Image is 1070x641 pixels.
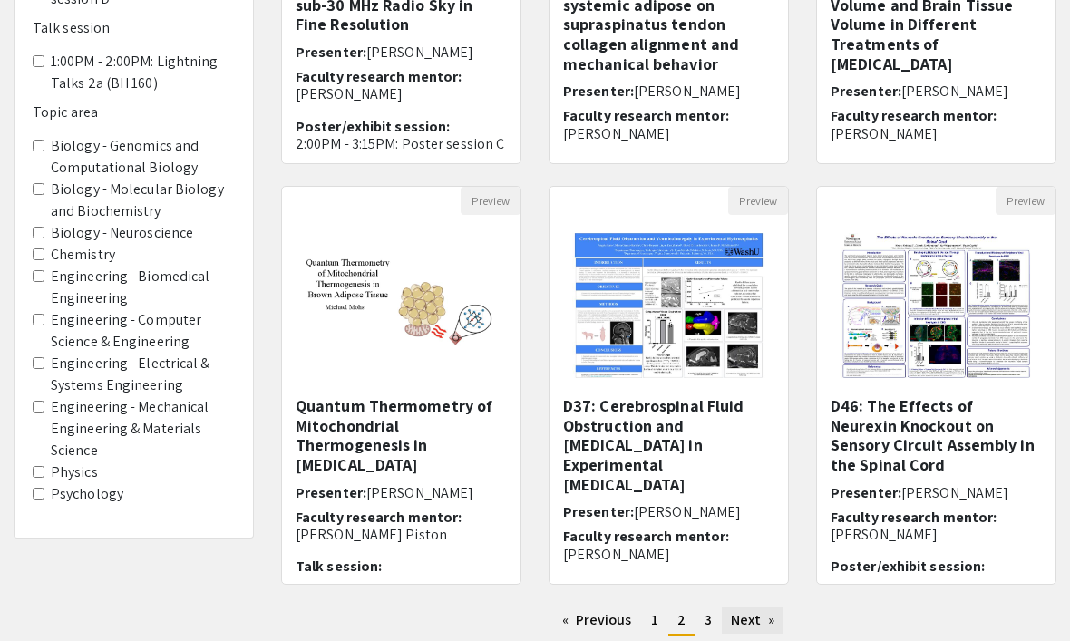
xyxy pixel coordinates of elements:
[563,396,774,494] h5: D37: Cerebrospinal Fluid Obstruction and [MEDICAL_DATA] in Experimental [MEDICAL_DATA]
[461,187,520,215] button: Preview
[722,607,784,634] a: Next page
[51,309,235,353] label: Engineering - Computer Science & Engineering
[705,610,712,629] span: 3
[563,83,774,100] h6: Presenter:
[901,82,1008,101] span: [PERSON_NAME]
[281,186,521,585] div: Open Presentation <p>Quantum Thermometry of Mitochondrial Thermogenesis in Brown Adipose Tissue</p>
[563,125,774,142] p: [PERSON_NAME]
[51,135,235,179] label: Biology - Genomics and Computational Biology
[296,117,450,136] span: Poster/exhibit session:
[651,610,658,629] span: 1
[296,67,462,86] span: Faculty research mentor:
[831,484,1042,501] h6: Presenter:
[831,396,1042,474] h5: D46: The Effects of Neurexin Knockout on Sensory Circuit Assembly in the Spinal Cord
[563,527,729,546] span: Faculty research mentor:
[296,557,382,576] span: Talk session:
[831,106,997,125] span: Faculty research mentor:
[51,179,235,222] label: Biology - Molecular Biology and Biochemistry
[281,607,1056,636] ul: Pagination
[553,607,641,634] a: Previous page
[51,461,98,483] label: Physics
[51,483,123,505] label: Psychology
[549,186,789,585] div: Open Presentation <p class="ql-align-center">D37: Cerebrospinal Fluid Obstruction and Ventriculom...
[831,125,1042,142] p: [PERSON_NAME]
[51,353,235,396] label: Engineering - Electrical & Systems Engineering
[634,82,741,101] span: [PERSON_NAME]
[677,610,686,629] span: 2
[51,244,115,266] label: Chemistry
[728,187,788,215] button: Preview
[563,546,774,563] p: [PERSON_NAME]
[51,266,235,309] label: Engineering - Biomedical Engineering
[563,106,729,125] span: Faculty research mentor:
[296,526,507,543] p: [PERSON_NAME] Piston
[563,503,774,520] h6: Presenter:
[996,187,1055,215] button: Preview
[33,19,235,36] h6: Talk session
[831,508,997,527] span: Faculty research mentor:
[296,396,507,474] h5: Quantum Thermometry of Mitochondrial Thermogenesis in [MEDICAL_DATA]
[634,502,741,521] span: [PERSON_NAME]
[831,526,1042,543] p: [PERSON_NAME]
[822,215,1051,396] img: <p>D46: The Effects of Neurexin Knockout on Sensory Circuit Assembly in the Spinal Cord</p>
[14,559,77,627] iframe: Chat
[51,396,235,461] label: Engineering - Mechanical Engineering & Materials Science
[901,483,1008,502] span: [PERSON_NAME]
[51,51,235,94] label: 1:00PM - 2:00PM: Lightning Talks 2a (BH 160)
[296,135,507,152] p: 2:00PM - 3:15PM: Poster session C
[296,85,507,102] p: [PERSON_NAME]
[296,508,462,527] span: Faculty research mentor:
[282,230,520,380] img: <p>Quantum Thermometry of Mitochondrial Thermogenesis in Brown Adipose Tissue</p>
[366,483,473,502] span: [PERSON_NAME]
[296,484,507,501] h6: Presenter:
[33,103,235,121] h6: Topic area
[831,83,1042,100] h6: Presenter:
[366,43,473,62] span: [PERSON_NAME]
[554,215,783,396] img: <p class="ql-align-center">D37: Cerebrospinal Fluid Obstruction and Ventriculomegaly in Experimen...
[296,44,507,61] h6: Presenter:
[51,222,193,244] label: Biology - Neuroscience
[816,186,1056,585] div: Open Presentation <p>D46: The Effects of Neurexin Knockout on Sensory Circuit Assembly in the Spi...
[831,557,985,576] span: Poster/exhibit session:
